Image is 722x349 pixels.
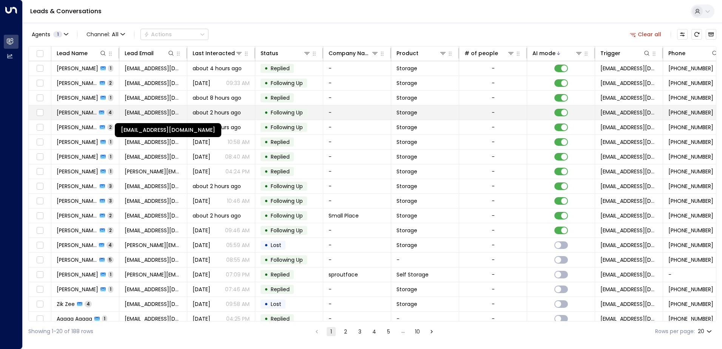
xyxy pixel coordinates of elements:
span: Yesterday [193,138,210,146]
div: - [492,124,495,131]
div: Product [396,49,418,58]
td: - [323,223,391,238]
span: +447495837697 [668,138,713,146]
span: 1 [108,139,113,145]
p: 08:55 AM [226,256,250,264]
span: leads@space-station.co.uk [600,109,657,116]
div: • [264,180,268,193]
span: Following Up [271,227,303,234]
p: 10:58 AM [228,138,250,146]
span: marascafe@outlook.com [125,65,182,72]
span: Storage [396,212,417,219]
span: +447442111704 [668,94,713,102]
span: Lorie Hughes [57,197,97,205]
span: Hugh Samuels [57,138,98,146]
span: leads@space-station.co.uk [600,300,657,308]
div: - [492,94,495,102]
td: - [323,105,391,120]
span: Toggle select row [35,93,45,103]
span: leads@space-station.co.uk [600,315,657,323]
span: Storage [396,286,417,293]
span: andreasamuels99@yahoo.co.uk [125,153,182,161]
div: - [492,109,495,116]
span: Lost [271,300,281,308]
div: • [264,150,268,163]
span: 4 [106,242,114,248]
td: - [323,120,391,134]
div: • [264,209,268,222]
span: Refresh [691,29,702,40]
span: Paula West [57,212,97,219]
td: - [323,282,391,296]
span: Yesterday [193,227,210,234]
span: Toggle select row [35,167,45,176]
div: AI mode [532,49,555,58]
button: Go to next page [427,327,436,336]
span: leads@space-station.co.uk [600,65,657,72]
span: 1 [108,286,113,292]
span: 2 [107,124,114,130]
span: Zik Zee [57,300,75,308]
span: +447495837697 [668,153,713,161]
span: Aug 11, 2025 [193,241,210,249]
span: Paul West [57,124,97,131]
p: 09:46 AM [225,227,250,234]
div: • [264,312,268,325]
span: Toggle select row [35,137,45,147]
span: 1 [108,271,113,278]
span: Storage [396,168,417,175]
div: Phone [668,49,685,58]
span: Following Up [271,124,303,131]
div: Lead Email [125,49,175,58]
div: Lead Name [57,49,107,58]
span: Following Up [271,182,303,190]
td: - [323,253,391,267]
span: 2 [107,212,114,219]
button: Archived Leads [706,29,716,40]
span: Toggle select row [35,285,45,294]
span: +447521212831 [668,65,713,72]
div: • [264,224,268,237]
div: - [492,65,495,72]
span: aaaaa@hotmail.com [125,315,182,323]
span: 4 [106,109,114,116]
span: May 07, 2025 [193,271,210,278]
td: - [391,253,459,267]
span: Toggle select all [35,49,45,59]
span: Storage [396,227,417,234]
span: +441214465903 [668,300,713,308]
div: • [264,77,268,90]
span: Yesterday [193,168,210,175]
button: Agents1 [28,29,71,40]
td: - [323,91,391,105]
p: 10:46 AM [227,197,250,205]
button: Go to page 4 [370,327,379,336]
div: Company Name [329,49,379,58]
span: +441615855220 [668,124,713,131]
span: Storage [396,65,417,72]
span: Small Place [329,212,359,219]
span: Toggle select row [35,64,45,73]
span: 1 [108,94,113,101]
button: Customize [677,29,688,40]
span: Toggle select row [35,108,45,117]
span: 2 [107,80,114,86]
span: Following Up [271,212,303,219]
div: Product [396,49,447,58]
span: 2 [107,227,114,233]
span: Lost [271,241,281,249]
span: Storage [396,138,417,146]
div: Showing 1-20 of 188 rows [28,327,93,335]
div: - [492,197,495,205]
span: leads@space-station.co.uk [600,241,657,249]
span: zikzee@gmail.com [125,300,182,308]
p: 09:58 AM [226,300,250,308]
button: Go to page 5 [384,327,393,336]
span: leads@space-station.co.uk [600,168,657,175]
p: 07:09 PM [226,271,250,278]
span: +447400123456 [668,256,713,264]
button: page 1 [327,327,336,336]
div: - [492,300,495,308]
span: +447305677008 [668,227,713,234]
div: 20 [698,326,713,337]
